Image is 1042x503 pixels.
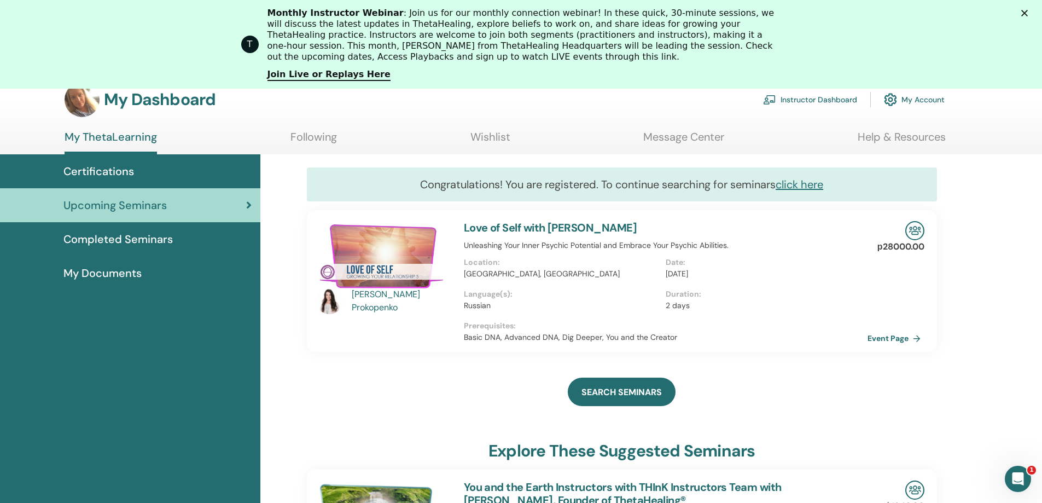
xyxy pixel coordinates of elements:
a: Love of Self with [PERSON_NAME] [464,221,637,235]
img: In-Person Seminar [905,481,924,500]
a: SEARCH SEMINARS [568,378,676,406]
a: My Account [884,88,945,112]
div: : Join us for our monthly connection webinar! In these quick, 30-minute sessions, we will discuss... [267,8,784,62]
p: Unleashing Your Inner Psychic Potential and Embrace Your Psychic Abilities. [464,240,868,251]
img: Love of Self [316,221,451,291]
span: Upcoming Seminars [63,197,167,213]
p: Location : [464,257,659,268]
p: Language(s) : [464,288,659,300]
p: Prerequisites : [464,320,868,332]
a: Join Live or Replays Here [267,69,391,81]
a: Instructor Dashboard [763,88,857,112]
a: Following [290,130,337,152]
a: My ThetaLearning [65,130,157,154]
img: cog.svg [884,90,897,109]
a: click here [776,177,823,192]
p: [GEOGRAPHIC_DATA], [GEOGRAPHIC_DATA] [464,268,659,280]
p: Basic DNA, Advanced DNA, Dig Deeper, You and the Creator [464,332,868,343]
a: Help & Resources [858,130,946,152]
span: Completed Seminars [63,231,173,247]
p: 2 days [666,300,861,311]
span: Certifications [63,163,134,180]
h3: explore these suggested seminars [488,441,755,461]
span: My Documents [63,265,142,281]
span: SEARCH SEMINARS [581,386,662,398]
div: Profile image for ThetaHealing [241,36,259,53]
p: [DATE] [666,268,861,280]
a: [PERSON_NAME] Prokopenko [352,288,453,314]
img: In-Person Seminar [905,221,924,240]
a: Event Page [868,330,925,346]
a: Wishlist [470,130,510,152]
b: Monthly Instructor Webinar [267,8,404,18]
span: 1 [1027,466,1036,475]
div: Congratulations! You are registered. To continue searching for seminars [307,167,937,201]
img: default.jpg [65,82,100,117]
p: Russian [464,300,659,311]
p: Duration : [666,288,861,300]
img: default.jpg [316,288,342,314]
h3: My Dashboard [104,90,216,109]
iframe: Intercom live chat [1005,466,1031,492]
p: Date : [666,257,861,268]
a: Message Center [643,130,724,152]
p: р28000.00 [877,240,924,253]
img: chalkboard-teacher.svg [763,95,776,105]
div: Закрыть [1021,10,1032,16]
